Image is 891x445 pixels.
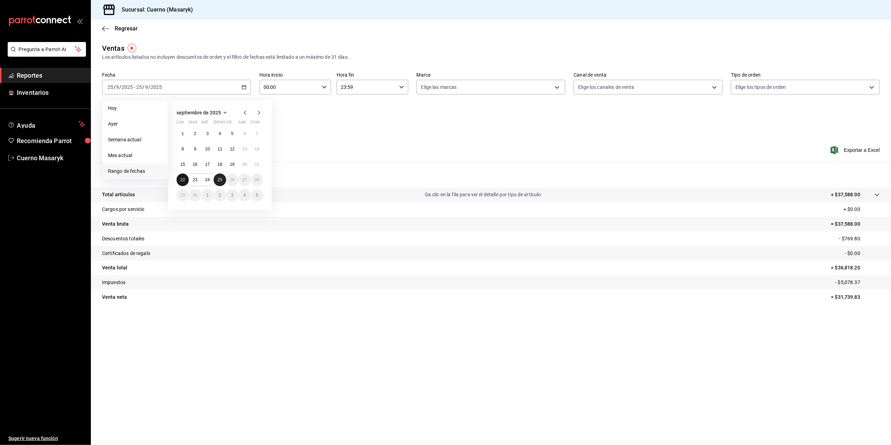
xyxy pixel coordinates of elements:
[8,435,85,442] span: Sugerir nueva función
[238,127,251,140] button: 6 de septiembre de 2025
[205,177,210,182] abbr: 24 de septiembre de 2025
[251,158,263,171] button: 21 de septiembre de 2025
[108,136,162,143] span: Semana actual
[831,264,880,271] p: = $36,818.20
[102,25,138,32] button: Regresar
[226,189,238,202] button: 3 de octubre de 2025
[226,158,238,171] button: 19 de septiembre de 2025
[189,143,201,155] button: 9 de septiembre de 2025
[230,147,235,151] abbr: 12 de septiembre de 2025
[201,158,214,171] button: 17 de septiembre de 2025
[102,264,127,271] p: Venta total
[189,174,201,186] button: 23 de septiembre de 2025
[102,54,880,61] div: Los artículos listados no incluyen descuentos de orden y el filtro de fechas está limitado a un m...
[226,174,238,186] button: 26 de septiembre de 2025
[119,84,121,90] span: /
[214,120,255,127] abbr: jueves
[205,147,210,151] abbr: 10 de septiembre de 2025
[217,162,222,167] abbr: 18 de septiembre de 2025
[251,127,263,140] button: 7 de septiembre de 2025
[142,84,144,90] span: /
[102,191,135,198] p: Total artículos
[116,6,193,14] h3: Sucursal: Cuerno (Masaryk)
[226,143,238,155] button: 12 de septiembre de 2025
[242,162,247,167] abbr: 20 de septiembre de 2025
[219,131,221,136] abbr: 4 de septiembre de 2025
[116,84,119,90] input: --
[17,153,85,163] span: Cuerno Masaryk
[731,73,880,78] label: Tipo de orden
[831,191,860,198] p: + $37,588.00
[177,127,189,140] button: 1 de septiembre de 2025
[180,177,185,182] abbr: 22 de septiembre de 2025
[180,193,185,198] abbr: 29 de septiembre de 2025
[219,193,221,198] abbr: 2 de octubre de 2025
[214,158,226,171] button: 18 de septiembre de 2025
[148,84,150,90] span: /
[242,177,247,182] abbr: 27 de septiembre de 2025
[77,18,82,24] button: open_drawer_menu
[177,110,221,115] span: septiembre de 2025
[214,143,226,155] button: 11 de septiembre de 2025
[230,162,235,167] abbr: 19 de septiembre de 2025
[181,147,184,151] abbr: 8 de septiembre de 2025
[201,143,214,155] button: 10 de septiembre de 2025
[17,120,76,128] span: Ayuda
[136,84,142,90] input: --
[735,84,786,91] span: Elige los tipos de orden
[574,73,723,78] label: Canal de venta
[114,84,116,90] span: /
[201,189,214,202] button: 1 de octubre de 2025
[251,120,260,127] abbr: domingo
[177,120,184,127] abbr: lunes
[843,206,880,213] p: + $0.00
[251,143,263,155] button: 14 de septiembre de 2025
[194,147,196,151] abbr: 9 de septiembre de 2025
[17,88,85,97] span: Inventarios
[226,127,238,140] button: 5 de septiembre de 2025
[102,206,145,213] p: Cargos por servicio
[238,120,246,127] abbr: sábado
[238,174,251,186] button: 27 de septiembre de 2025
[194,131,196,136] abbr: 2 de septiembre de 2025
[107,84,114,90] input: --
[214,189,226,202] button: 2 de octubre de 2025
[189,189,201,202] button: 30 de septiembre de 2025
[128,44,136,52] button: Tooltip marker
[193,193,197,198] abbr: 30 de septiembre de 2025
[19,46,75,53] span: Pregunta a Parrot AI
[108,168,162,175] span: Rango de fechas
[243,193,246,198] abbr: 4 de octubre de 2025
[255,147,259,151] abbr: 14 de septiembre de 2025
[256,131,258,136] abbr: 7 de septiembre de 2025
[150,84,162,90] input: ----
[425,191,541,198] p: Da clic en la fila para ver el detalle por tipo de artículo
[205,162,210,167] abbr: 17 de septiembre de 2025
[839,235,880,242] p: - $769.80
[108,120,162,128] span: Ayer
[145,84,148,90] input: --
[102,171,880,179] p: Resumen
[238,143,251,155] button: 13 de septiembre de 2025
[17,136,85,146] span: Recomienda Parrot
[189,120,197,127] abbr: martes
[102,250,150,257] p: Certificados de regalo
[8,42,86,57] button: Pregunta a Parrot AI
[102,294,127,301] p: Venta neta
[177,189,189,202] button: 29 de septiembre de 2025
[238,189,251,202] button: 4 de octubre de 2025
[102,235,144,242] p: Descuentos totales
[230,177,235,182] abbr: 26 de septiembre de 2025
[217,147,222,151] abbr: 11 de septiembre de 2025
[251,189,263,202] button: 5 de octubre de 2025
[831,220,880,228] p: = $37,588.00
[226,120,232,127] abbr: viernes
[835,279,880,286] p: - $5,078.37
[255,177,259,182] abbr: 28 de septiembre de 2025
[115,25,138,32] span: Regresar
[108,105,162,112] span: Hoy
[17,71,85,80] span: Reportes
[177,158,189,171] button: 15 de septiembre de 2025
[845,250,880,257] p: - $0.00
[337,73,408,78] label: Hora fin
